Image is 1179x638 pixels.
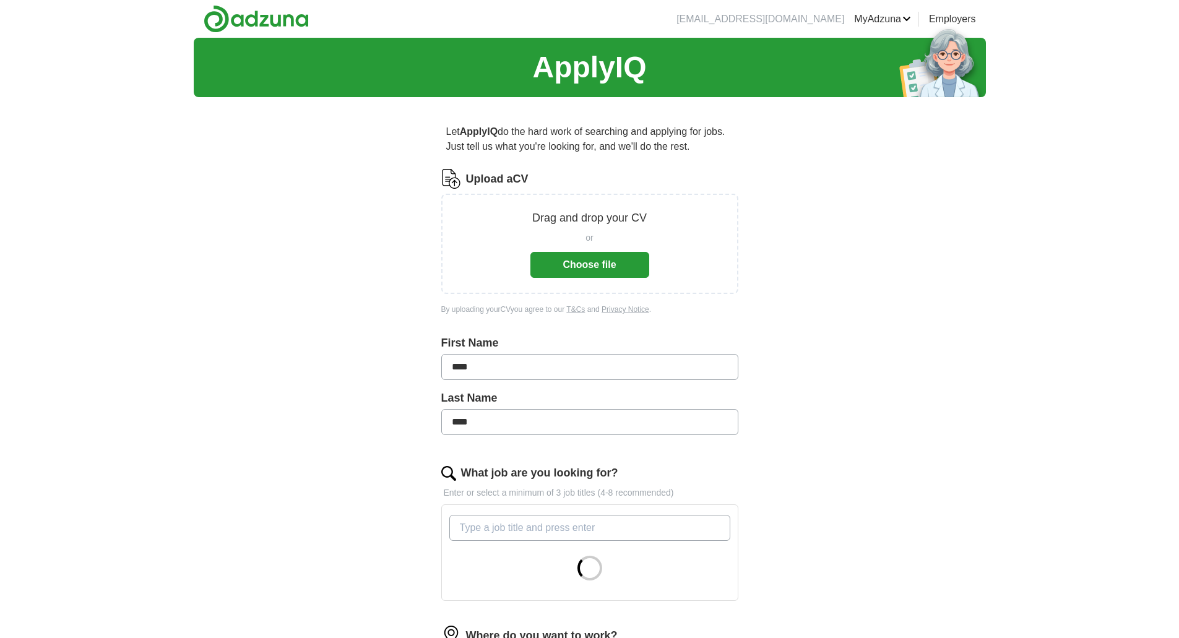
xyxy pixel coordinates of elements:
[441,486,738,499] p: Enter or select a minimum of 3 job titles (4-8 recommended)
[441,304,738,315] div: By uploading your CV you agree to our and .
[441,466,456,481] img: search.png
[441,390,738,407] label: Last Name
[449,515,730,541] input: Type a job title and press enter
[532,45,646,90] h1: ApplyIQ
[602,305,649,314] a: Privacy Notice
[441,335,738,351] label: First Name
[441,119,738,159] p: Let do the hard work of searching and applying for jobs. Just tell us what you're looking for, an...
[461,465,618,481] label: What job are you looking for?
[532,210,647,226] p: Drag and drop your CV
[929,12,976,27] a: Employers
[585,231,593,244] span: or
[204,5,309,33] img: Adzuna logo
[566,305,585,314] a: T&Cs
[441,169,461,189] img: CV Icon
[676,12,844,27] li: [EMAIL_ADDRESS][DOMAIN_NAME]
[854,12,911,27] a: MyAdzuna
[460,126,498,137] strong: ApplyIQ
[466,171,529,188] label: Upload a CV
[530,252,649,278] button: Choose file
